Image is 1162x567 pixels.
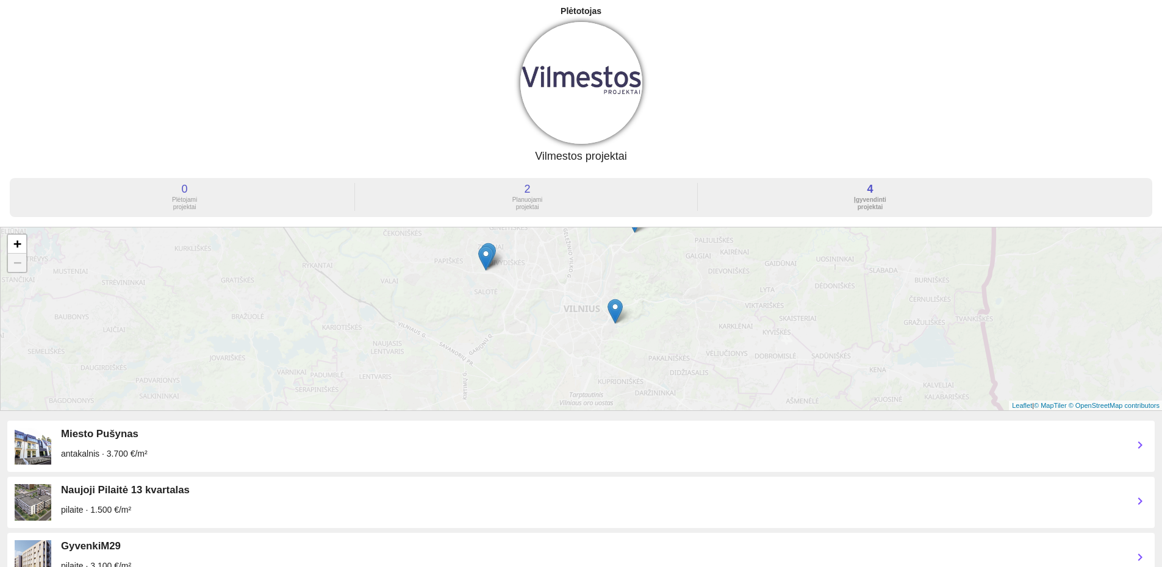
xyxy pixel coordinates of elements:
div: Miesto Pušynas [61,428,1123,440]
div: Planuojami projektai [357,196,697,211]
div: pilaite · 1.500 €/m² [61,504,1123,516]
div: 0 [15,183,354,195]
div: GyvenkiM29 [61,540,1123,552]
a: chevron_right [1133,444,1147,454]
a: chevron_right [1133,501,1147,510]
a: chevron_right [1133,557,1147,566]
div: Plėtojami projektai [15,196,354,211]
a: Zoom in [8,235,26,254]
img: ZnOH2HpzrU.jpg [15,484,51,521]
a: 4 Įgyvendintiprojektai [700,201,1040,211]
i: chevron_right [1133,494,1147,508]
div: 4 [700,183,1040,195]
a: Zoom out [8,254,26,272]
div: antakalnis · 3.700 €/m² [61,448,1123,460]
div: Įgyvendinti projektai [700,196,1040,211]
h3: Vilmestos projektai [10,144,1152,168]
div: Plėtotojas [561,5,601,17]
i: chevron_right [1133,438,1147,452]
div: 2 [357,183,697,195]
a: 2 Planuojamiprojektai [357,201,700,211]
a: © OpenStreetMap contributors [1069,402,1160,409]
a: 0 Plėtojamiprojektai [15,201,357,211]
i: chevron_right [1133,550,1147,565]
a: © MapTiler [1034,402,1067,409]
img: Nnb4fSiS0P.JPG [15,428,51,465]
div: Naujoji Pilaitė 13 kvartalas [61,484,1123,496]
a: Leaflet [1012,402,1032,409]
